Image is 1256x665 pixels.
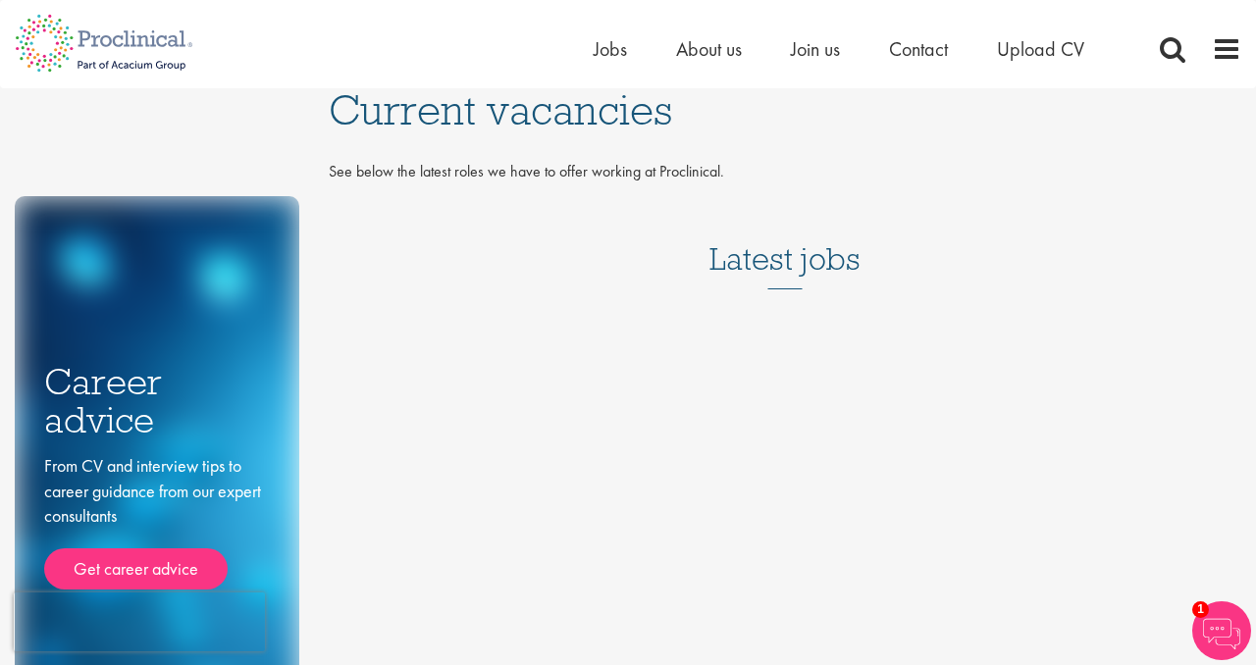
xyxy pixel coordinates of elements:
[329,161,1241,183] p: See below the latest roles we have to offer working at Proclinical.
[44,548,228,589] a: Get career advice
[44,363,270,438] h3: Career advice
[889,36,948,62] a: Contact
[44,453,270,589] div: From CV and interview tips to career guidance from our expert consultants
[676,36,742,62] a: About us
[14,592,265,651] iframe: reCAPTCHA
[1192,601,1251,660] img: Chatbot
[1192,601,1209,618] span: 1
[594,36,627,62] a: Jobs
[329,83,672,136] span: Current vacancies
[997,36,1084,62] a: Upload CV
[709,193,861,289] h3: Latest jobs
[791,36,840,62] a: Join us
